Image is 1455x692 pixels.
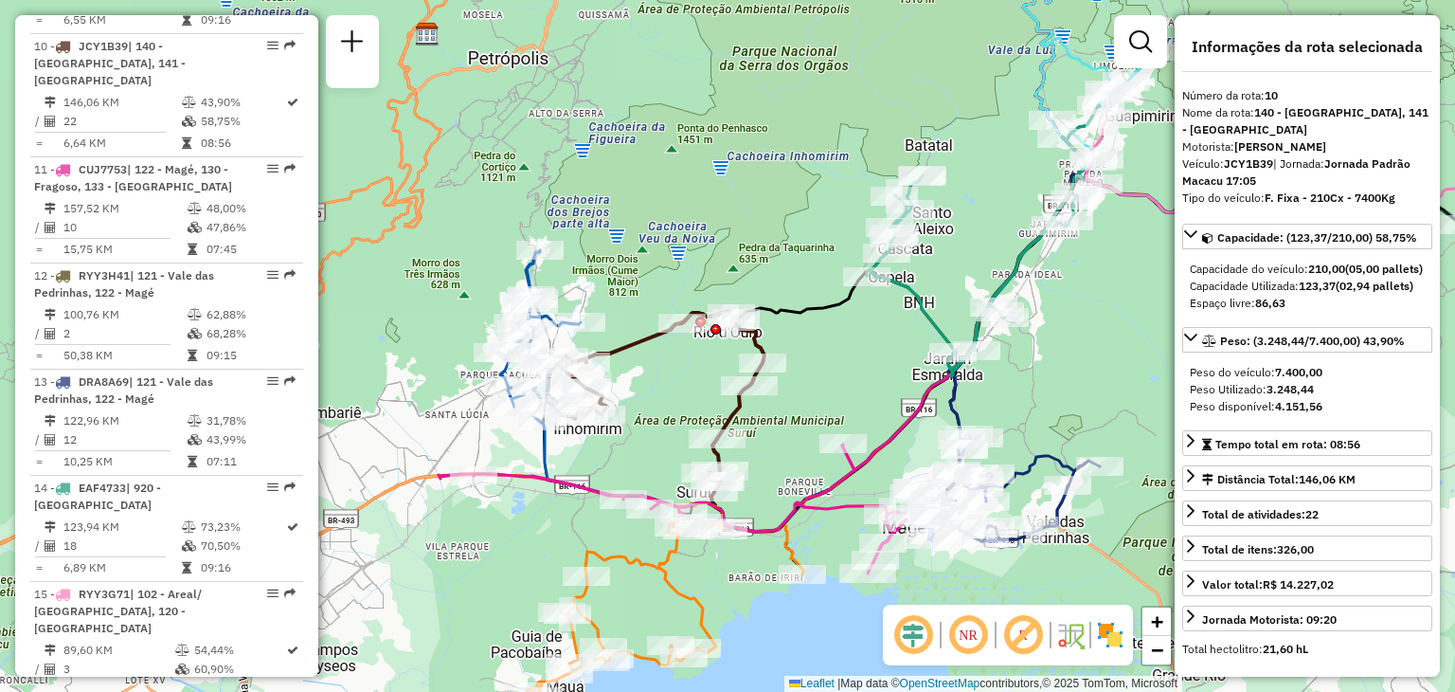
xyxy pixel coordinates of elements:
i: % de utilização da cubagem [182,540,196,552]
strong: JCY1B39 [1224,156,1273,171]
a: Tempo total em rota: 08:56 [1182,430,1432,456]
td: = [34,10,44,29]
td: 48,00% [206,199,296,218]
i: % de utilização do peso [188,309,202,320]
i: % de utilização do peso [182,521,196,533]
i: Distância Total [45,203,56,214]
i: % de utilização da cubagem [188,222,202,233]
i: Total de Atividades [45,540,56,552]
span: Peso: (3.248,44/7.400,00) 43,90% [1220,334,1405,348]
div: Capacidade: (123,37/210,00) 58,75% [1182,253,1432,319]
div: Espaço livre: [1190,295,1425,312]
td: / [34,112,44,131]
em: Rota exportada [284,375,296,387]
a: Valor total:R$ 14.227,02 [1182,571,1432,596]
div: Peso Utilizado: [1190,381,1425,398]
td: 89,60 KM [63,641,174,660]
span: 15 - [34,587,202,635]
td: 58,75% [200,112,285,131]
td: 12 [63,430,187,449]
i: Tempo total em rota [188,456,197,467]
td: 08:56 [200,134,285,153]
a: Zoom in [1142,608,1171,636]
a: Nova sessão e pesquisa [333,23,371,65]
i: Total de Atividades [45,116,56,127]
span: EAF4733 [79,481,126,495]
td: 60,90% [193,660,285,679]
a: OpenStreetMap [900,677,980,690]
a: Zoom out [1142,636,1171,665]
span: Total de atividades: [1202,507,1319,521]
td: 123,94 KM [63,518,181,537]
td: 6,64 KM [63,134,181,153]
em: Rota exportada [284,482,296,493]
i: Tempo total em rota [182,562,191,574]
i: Distância Total [45,645,56,656]
td: = [34,346,44,365]
a: Total de atividades:22 [1182,501,1432,526]
span: 14 - [34,481,161,512]
td: / [34,430,44,449]
td: 31,78% [206,411,296,430]
span: Capacidade: (123,37/210,00) 58,75% [1217,230,1417,245]
i: Distância Total [45,415,56,427]
span: 10 - [34,39,186,87]
div: Total hectolitro: [1182,641,1432,658]
em: Opções [267,482,278,493]
div: Total de itens: [1202,541,1314,558]
i: Total de Atividades [45,434,56,446]
span: Exibir rótulo [1000,612,1046,658]
img: CDD Petropolis [415,22,440,46]
td: 6,89 KM [63,558,181,577]
i: % de utilização do peso [175,645,189,656]
i: Total de Atividades [45,664,56,675]
strong: 10 [1265,88,1278,102]
em: Rota exportada [284,163,296,174]
td: 122,96 KM [63,411,187,430]
span: | 121 - Vale das Pedrinhas, 122 - Magé [34,268,214,300]
span: | 121 - Vale das Pedrinhas, 122 - Magé [34,374,213,406]
strong: 4.151,56 [1275,399,1322,413]
i: % de utilização do peso [182,97,196,108]
em: Opções [267,269,278,281]
img: Fluxo de ruas [1055,620,1086,650]
span: Tempo total em rota: 08:56 [1215,437,1360,451]
strong: 22 [1305,507,1319,521]
em: Opções [267,588,278,599]
i: Rota otimizada [287,645,298,656]
strong: (05,00 pallets) [1345,262,1423,276]
strong: (02,94 pallets) [1336,279,1413,293]
span: 13 - [34,374,213,406]
em: Opções [267,40,278,51]
td: 22 [63,112,181,131]
em: Rota exportada [284,588,296,599]
i: Total de Atividades [45,222,56,233]
i: % de utilização da cubagem [188,328,202,339]
td: 18 [63,537,181,555]
span: JCY1B39 [79,39,128,53]
td: 146,06 KM [63,93,181,112]
td: = [34,240,44,259]
strong: 210,00 [1308,262,1345,276]
span: | 920 - [GEOGRAPHIC_DATA] [34,481,161,512]
td: = [34,134,44,153]
td: 70,50% [200,537,285,555]
td: 3 [63,660,174,679]
td: 50,38 KM [63,346,187,365]
strong: 86,63 [1255,296,1285,310]
span: CUJ7753 [79,162,127,176]
i: % de utilização da cubagem [175,664,189,675]
td: 43,99% [206,430,296,449]
span: − [1151,638,1163,662]
i: Tempo total em rota [188,350,197,361]
div: Valor total: [1202,576,1334,593]
i: Rota otimizada [287,521,298,533]
em: Rota exportada [284,40,296,51]
em: Opções [267,163,278,174]
td: 07:11 [206,452,296,471]
i: Distância Total [45,309,56,320]
span: 12 - [34,268,214,300]
i: Tempo total em rota [182,14,191,26]
td: 6,55 KM [63,10,181,29]
strong: 123,37 [1299,279,1336,293]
